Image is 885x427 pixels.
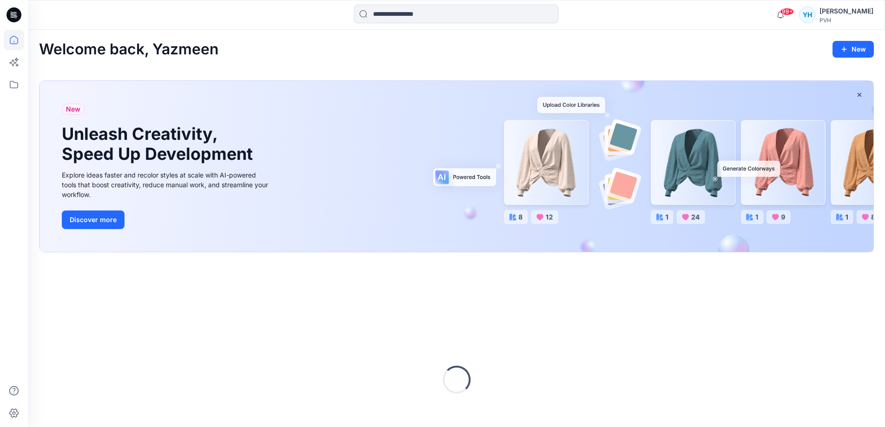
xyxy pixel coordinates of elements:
[62,210,125,229] button: Discover more
[833,41,874,58] button: New
[799,7,816,23] div: YH
[62,124,257,164] h1: Unleash Creativity, Speed Up Development
[62,170,271,199] div: Explore ideas faster and recolor styles at scale with AI-powered tools that boost creativity, red...
[819,17,873,24] div: PVH
[62,210,271,229] a: Discover more
[819,6,873,17] div: [PERSON_NAME]
[780,8,794,15] span: 99+
[66,104,80,115] span: New
[39,41,219,58] h2: Welcome back, Yazmeen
